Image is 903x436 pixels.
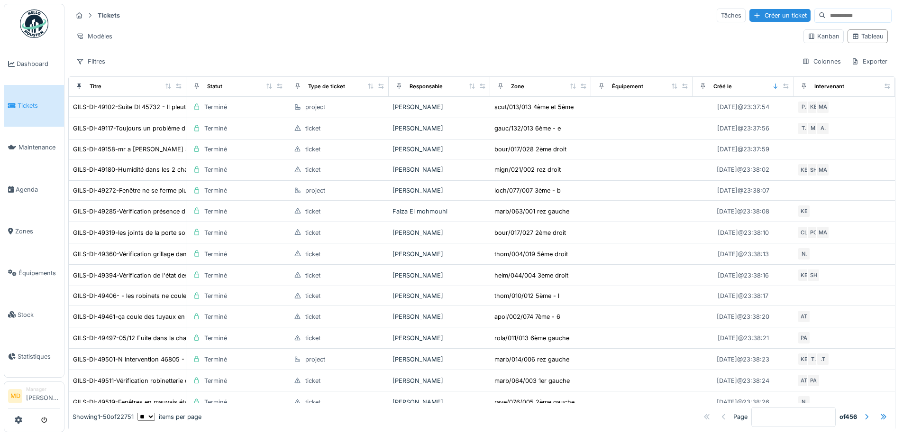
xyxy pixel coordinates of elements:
div: [PERSON_NAME] [392,124,486,133]
div: ticket [305,207,320,216]
div: GILS-DI-49511-Vérification robinetterie douche et toilette Bt A... [73,376,254,385]
div: PC [807,226,820,239]
div: [DATE] @ 23:38:24 [717,376,769,385]
div: marb/063/001 rez gauche [494,207,569,216]
div: marb/014/006 rez gauche [494,355,569,364]
div: project [305,102,325,111]
div: PA [807,374,820,387]
div: thom/010/012 5ème - l [494,291,559,300]
div: Terminé [204,376,227,385]
div: ticket [305,376,320,385]
div: ticket [305,250,320,259]
div: AT [797,374,811,387]
div: [PERSON_NAME] [392,145,486,154]
div: Tâches [717,9,746,22]
div: N. [797,247,811,260]
div: Équipement [612,83,643,91]
div: rola/011/013 6ème gauche [494,334,569,343]
div: GILS-DI-49501-N intervention 46805 - Radiateur de la chambre a ... [73,355,269,364]
div: Terminé [204,207,227,216]
div: [DATE] @ 23:38:20 [717,312,769,321]
a: Stock [4,294,64,335]
div: PA [797,331,811,344]
div: Responsable [410,83,443,91]
div: KE [797,269,811,282]
div: Modèles [72,29,117,43]
div: [PERSON_NAME] [392,186,486,195]
div: .T [816,353,830,366]
div: items per page [137,412,201,421]
div: scut/013/013 4ème et 5ème [494,102,574,111]
a: Dashboard [4,43,64,85]
div: [DATE] @ 23:38:08 [717,207,769,216]
div: P. [797,101,811,114]
div: GILS-DI-49180-Humidité dans les 2 chambres bt le [DATE] [73,165,242,174]
div: Terminé [204,312,227,321]
div: ticket [305,312,320,321]
div: [DATE] @ 23:38:13 [718,250,769,259]
div: Terminé [204,186,227,195]
span: Tickets [18,101,60,110]
div: [PERSON_NAME] [392,165,486,174]
div: Type de ticket [308,83,345,91]
div: T. [807,353,820,366]
span: Agenda [16,185,60,194]
div: Kanban [808,32,839,41]
div: Faiza El mohmouhi [392,207,486,216]
div: thom/004/019 5ème droit [494,250,568,259]
div: [PERSON_NAME] [392,250,486,259]
div: [DATE] @ 23:37:54 [717,102,769,111]
div: GILS-DI-49285-Vérification présence d'humidité ( mur du bas dans... [73,207,273,216]
div: [PERSON_NAME] [392,102,486,111]
div: ticket [305,271,320,280]
div: SH [807,269,820,282]
div: [DATE] @ 23:38:26 [717,398,769,407]
div: ticket [305,145,320,154]
li: [PERSON_NAME] [26,386,60,406]
div: [DATE] @ 23:38:16 [718,271,769,280]
div: Créer un ticket [749,9,811,22]
div: [PERSON_NAME] [392,398,486,407]
div: project [305,355,325,364]
div: KE [797,163,811,176]
div: MA [816,101,830,114]
div: [DATE] @ 23:38:07 [717,186,769,195]
div: [DATE] @ 23:38:02 [717,165,769,174]
strong: of 456 [839,412,857,421]
div: Colonnes [798,55,845,68]
div: GILS-DI-49394-Vérification de l'état des murs et plafond de la ... [73,271,259,280]
div: [PERSON_NAME] [392,334,486,343]
div: helm/044/004 3ème droit [494,271,568,280]
div: mign/021/002 rez droit [494,165,561,174]
div: A. [816,122,830,135]
div: [DATE] @ 23:38:10 [718,228,769,237]
strong: Tickets [94,11,124,20]
div: ticket [305,398,320,407]
div: [PERSON_NAME] [392,228,486,237]
div: gauc/132/013 6ème - e [494,124,561,133]
div: loch/077/007 3ème - b [494,186,561,195]
div: [PERSON_NAME] [392,376,486,385]
div: GILS-DI-49158-mr a [PERSON_NAME] sa clé - possible d 'en refaire une ? B... [73,145,299,154]
div: ticket [305,124,320,133]
div: AT [797,310,811,323]
div: Terminé [204,102,227,111]
div: SH [807,163,820,176]
div: GILS-DI-49360-Vérification grillage dans le balcon afin de le sé... [73,250,261,259]
span: Maintenance [18,143,60,152]
div: Terminé [204,228,227,237]
div: Terminé [204,398,227,407]
div: Tableau [852,32,884,41]
div: [DATE] @ 23:38:17 [718,291,768,300]
span: Stock [18,310,60,319]
div: N. [797,395,811,408]
div: apol/002/074 7ème - 6 [494,312,560,321]
div: [DATE] @ 23:38:23 [717,355,769,364]
div: Showing 1 - 50 of 22751 [73,412,134,421]
a: Tickets [4,85,64,127]
div: GILS-DI-49102-Suite DI 45732 - Il pleut dans l'appartement - mai... [73,102,265,111]
div: ticket [305,228,320,237]
div: Terminé [204,334,227,343]
div: Terminé [204,165,227,174]
div: Terminé [204,145,227,154]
